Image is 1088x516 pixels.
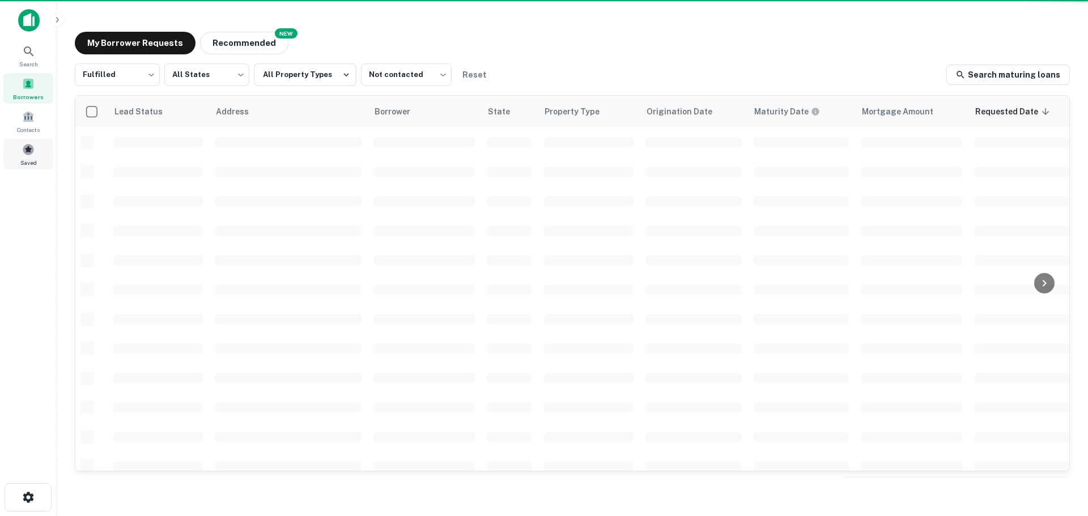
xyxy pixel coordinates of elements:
a: Search maturing loans [946,65,1070,85]
span: Address [216,105,263,118]
button: Recommended [200,32,288,54]
th: Requested Date [968,96,1076,127]
div: Not contacted [361,60,452,89]
th: Origination Date [640,96,747,127]
a: Borrowers [3,73,53,104]
a: Contacts [3,106,53,137]
span: Maturity dates displayed may be estimated. Please contact the lender for the most accurate maturi... [754,105,835,118]
span: Contacts [17,125,40,134]
span: Requested Date [975,105,1053,118]
th: Address [209,96,368,127]
button: My Borrower Requests [75,32,195,54]
h6: Maturity Date [754,105,809,118]
button: Reset [456,63,492,86]
a: Saved [3,139,53,169]
span: Search [19,59,38,69]
img: capitalize-icon.png [18,9,40,32]
span: Saved [20,158,37,167]
span: Lead Status [114,105,177,118]
th: Property Type [538,96,640,127]
span: State [488,105,525,118]
span: Borrowers [13,92,44,101]
th: Maturity dates displayed may be estimated. Please contact the lender for the most accurate maturi... [747,96,855,127]
button: All Property Types [254,63,356,86]
th: Borrower [368,96,481,127]
th: Mortgage Amount [855,96,968,127]
iframe: Chat Widget [1031,389,1088,443]
span: Origination Date [647,105,727,118]
span: Borrower [375,105,425,118]
span: Mortgage Amount [862,105,948,118]
div: All States [164,60,249,89]
div: Maturity dates displayed may be estimated. Please contact the lender for the most accurate maturi... [754,105,820,118]
div: Fulfilled [75,60,160,89]
span: Property Type [545,105,614,118]
div: NEW [275,28,297,39]
a: Search [3,40,53,71]
th: Lead Status [107,96,209,127]
th: State [481,96,538,127]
